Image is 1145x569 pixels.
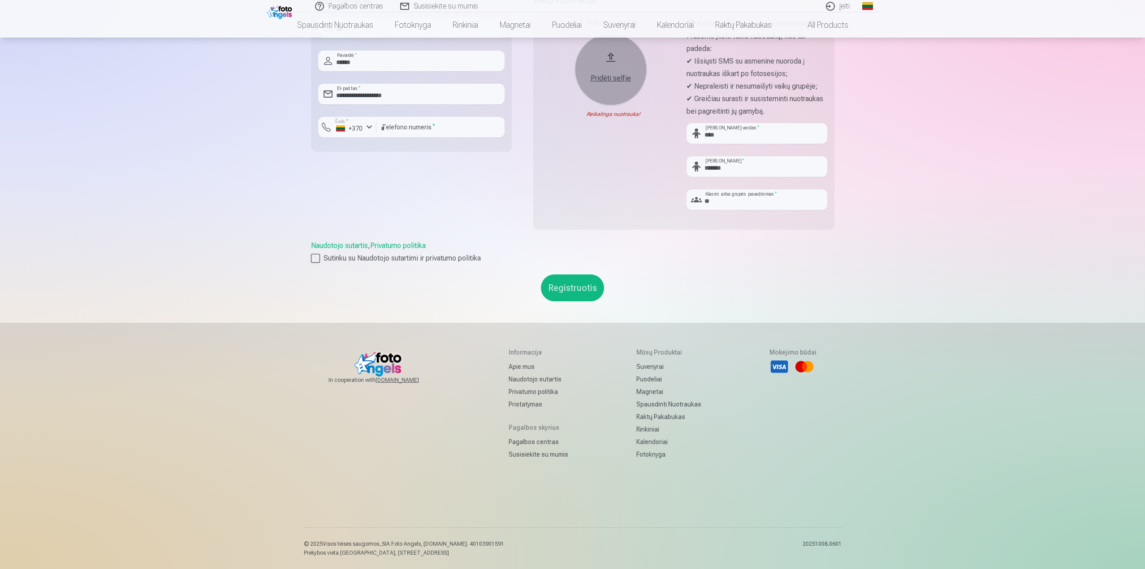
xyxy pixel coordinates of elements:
[267,4,294,19] img: /fa2
[636,348,701,357] h5: Mūsų produktai
[304,540,504,548] p: © 2025 Visos teisės saugomos. ,
[704,13,782,38] a: Raktų pakabukas
[509,423,568,432] h5: Pagalbos skyrius
[541,13,592,38] a: Puodeliai
[311,253,834,264] label: Sutinku su Naudotojo sutartimi ir privatumo politika
[636,423,701,436] a: Rinkiniai
[382,541,504,547] span: SIA Foto Angels, [DOMAIN_NAME]. 40103901591
[687,93,827,118] p: ✔ Greičiau surasti ir susisteminti nuotraukas bei pagreitinti jų gamybą.
[687,55,827,80] p: ✔ Išsiųsti SMS su asmenine nuoroda į nuotraukas iškart po fotosesijos;
[509,385,568,398] a: Privatumo politika
[286,13,384,38] a: Spausdinti nuotraukas
[489,13,541,38] a: Magnetai
[769,357,789,376] li: Visa
[540,111,681,118] div: Reikalinga nuotrauka!
[636,385,701,398] a: Magnetai
[509,436,568,448] a: Pagalbos centras
[687,80,827,93] p: ✔ Nepraleisti ir nesumaišyti vaikų grupėje;
[646,13,704,38] a: Kalendoriai
[636,436,701,448] a: Kalendoriai
[328,376,441,384] span: In cooperation with
[584,73,638,84] div: Pridėti selfie
[509,348,568,357] h5: Informacija
[509,448,568,461] a: Susisiekite su mumis
[803,540,842,556] p: 20251008.0601
[336,124,363,133] div: +370
[636,398,701,411] a: Spausdinti nuotraukas
[636,373,701,385] a: Puodeliai
[333,118,351,125] label: Šalis
[304,549,504,556] p: Prekybos vieta [GEOGRAPHIC_DATA], [STREET_ADDRESS]
[782,13,859,38] a: All products
[442,13,489,38] a: Rinkiniai
[795,357,814,376] li: Mastercard
[376,376,441,384] a: [DOMAIN_NAME]
[541,274,604,301] button: Registruotis
[311,240,834,264] div: ,
[311,241,368,250] a: Naudotojo sutartis
[509,360,568,373] a: Apie mus
[687,30,827,55] p: Prašome įkelti vaiko nuotrauką, nes tai padeda:
[636,448,701,461] a: Fotoknyga
[509,373,568,385] a: Naudotojo sutartis
[592,13,646,38] a: Suvenyrai
[509,398,568,411] a: Pristatymas
[575,34,647,105] button: Pridėti selfie
[769,348,817,357] h5: Mokėjimo būdai
[636,360,701,373] a: Suvenyrai
[636,411,701,423] a: Raktų pakabukas
[384,13,442,38] a: Fotoknyga
[370,241,426,250] a: Privatumo politika
[318,117,376,137] button: Šalis*+370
